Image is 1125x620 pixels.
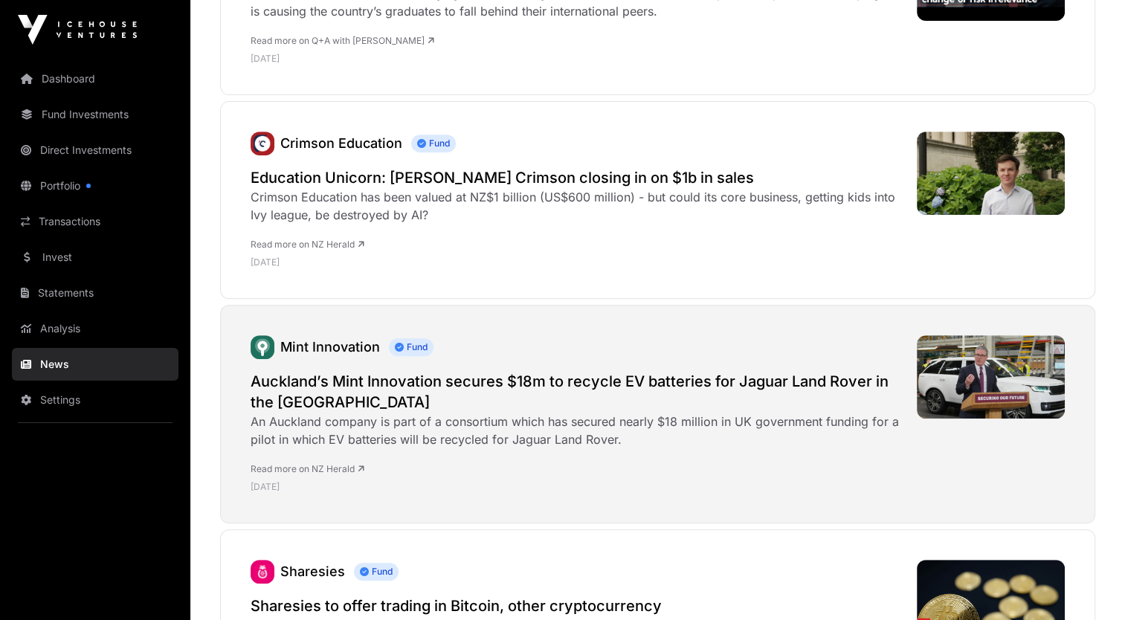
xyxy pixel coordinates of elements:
[917,335,1065,419] img: 7CKQZ5YPJBF5TCMQBUXWBKVZKI.jpg
[411,135,456,152] span: Fund
[251,481,902,493] p: [DATE]
[12,134,178,167] a: Direct Investments
[280,135,402,151] a: Crimson Education
[280,564,345,579] a: Sharesies
[251,132,274,155] img: unnamed.jpg
[354,563,399,581] span: Fund
[251,335,274,359] a: Mint Innovation
[12,384,178,416] a: Settings
[1051,549,1125,620] iframe: Chat Widget
[251,53,902,65] p: [DATE]
[251,560,274,584] img: sharesies_logo.jpeg
[12,277,178,309] a: Statements
[251,239,364,250] a: Read more on NZ Herald
[12,348,178,381] a: News
[251,335,274,359] img: Mint.svg
[12,205,178,238] a: Transactions
[389,338,433,356] span: Fund
[251,188,902,224] div: Crimson Education has been valued at NZ$1 billion (US$600 million) - but could its core business,...
[18,15,137,45] img: Icehouse Ventures Logo
[12,312,178,345] a: Analysis
[251,595,694,616] a: Sharesies to offer trading in Bitcoin, other cryptocurrency
[1051,549,1125,620] div: Chatwidget
[251,167,902,188] a: Education Unicorn: [PERSON_NAME] Crimson closing in on $1b in sales
[251,560,274,584] a: Sharesies
[12,241,178,274] a: Invest
[251,256,902,268] p: [DATE]
[12,169,178,202] a: Portfolio
[12,98,178,131] a: Fund Investments
[251,35,434,46] a: Read more on Q+A with [PERSON_NAME]
[251,463,364,474] a: Read more on NZ Herald
[251,413,902,448] div: An Auckland company is part of a consortium which has secured nearly $18 million in UK government...
[251,371,902,413] a: Auckland’s Mint Innovation secures $18m to recycle EV batteries for Jaguar Land Rover in the [GEO...
[12,62,178,95] a: Dashboard
[280,339,380,355] a: Mint Innovation
[917,132,1065,215] img: WIJ3H7SEEVEHPDFAKSUCV7O3DI.jpg
[251,132,274,155] a: Crimson Education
